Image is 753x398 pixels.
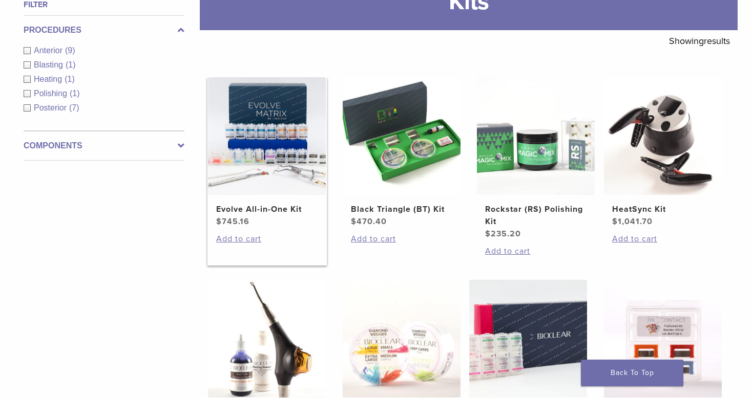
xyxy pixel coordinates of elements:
[34,75,65,83] span: Heating
[216,203,318,215] h2: Evolve All-in-One Kit
[604,77,722,195] img: HeatSync Kit
[208,77,326,195] img: Evolve All-in-One Kit
[581,360,683,386] a: Back To Top
[70,89,80,98] span: (1)
[207,77,327,228] a: Evolve All-in-One KitEvolve All-in-One Kit $745.16
[24,140,184,152] label: Components
[69,103,79,112] span: (7)
[476,77,596,240] a: Rockstar (RS) Polishing KitRockstar (RS) Polishing Kit $235.20
[469,280,587,397] img: Complete HD Anterior Kit
[34,60,66,69] span: Blasting
[612,216,653,227] bdi: 1,041.70
[351,216,357,227] span: $
[34,103,69,112] span: Posterior
[216,216,249,227] bdi: 745.16
[669,30,730,52] p: Showing results
[34,89,70,98] span: Polishing
[485,229,491,239] span: $
[208,280,326,397] img: Blaster Kit
[342,77,462,228] a: Black Triangle (BT) KitBlack Triangle (BT) Kit $470.40
[485,229,521,239] bdi: 235.20
[351,216,387,227] bdi: 470.40
[612,203,714,215] h2: HeatSync Kit
[485,245,587,257] a: Add to cart: “Rockstar (RS) Polishing Kit”
[612,216,618,227] span: $
[351,203,452,215] h2: Black Triangle (BT) Kit
[343,77,461,195] img: Black Triangle (BT) Kit
[65,75,75,83] span: (1)
[603,77,723,228] a: HeatSync KitHeatSync Kit $1,041.70
[351,233,452,245] a: Add to cart: “Black Triangle (BT) Kit”
[216,216,222,227] span: $
[612,233,714,245] a: Add to cart: “HeatSync Kit”
[24,24,184,36] label: Procedures
[34,46,65,55] span: Anterior
[485,203,587,228] h2: Rockstar (RS) Polishing Kit
[343,280,461,397] img: Diamond Wedge Kits
[66,60,76,69] span: (1)
[216,233,318,245] a: Add to cart: “Evolve All-in-One Kit”
[604,280,722,397] img: TruContact Kit
[65,46,75,55] span: (9)
[477,77,595,195] img: Rockstar (RS) Polishing Kit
